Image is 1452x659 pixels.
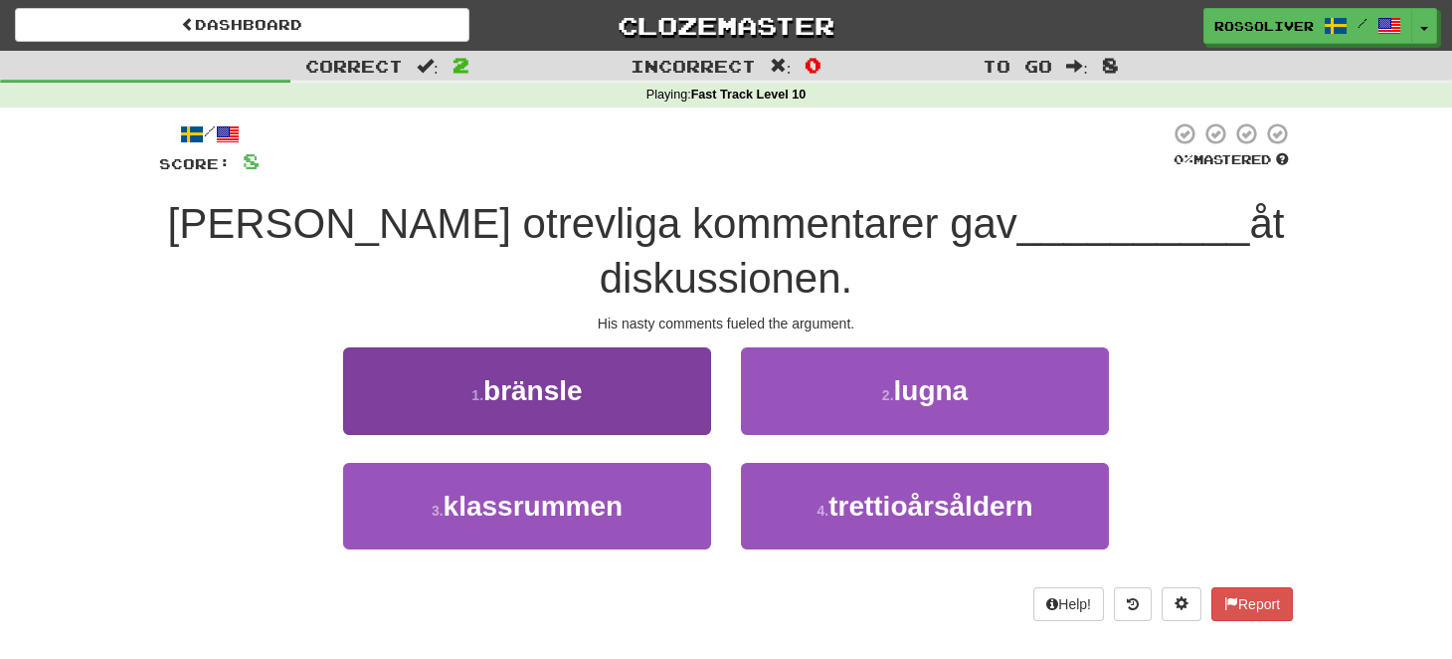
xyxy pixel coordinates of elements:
[600,200,1285,302] span: åt diskussionen.
[741,347,1109,434] button: 2.lugna
[444,491,624,522] span: klassrummen
[1114,587,1152,621] button: Round history (alt+y)
[741,463,1109,549] button: 4.trettioårsåldern
[770,58,792,75] span: :
[1017,200,1250,247] span: __________
[817,503,828,519] small: 4 .
[343,463,711,549] button: 3.klassrummen
[453,53,469,77] span: 2
[894,375,969,406] span: lugna
[1066,58,1088,75] span: :
[1102,53,1119,77] span: 8
[631,56,756,76] span: Incorrect
[499,8,954,43] a: Clozemaster
[243,148,260,173] span: 8
[432,503,444,519] small: 3 .
[983,56,1052,76] span: To go
[471,387,483,403] small: 1 .
[1170,151,1293,169] div: Mastered
[1211,587,1293,621] button: Report
[159,155,231,172] span: Score:
[1214,17,1314,35] span: RossOliver
[1174,151,1193,167] span: 0 %
[305,56,403,76] span: Correct
[417,58,439,75] span: :
[483,375,583,406] span: bränsle
[159,121,260,146] div: /
[828,491,1032,522] span: trettioårsåldern
[15,8,469,42] a: Dashboard
[1033,587,1104,621] button: Help!
[882,387,894,403] small: 2 .
[159,314,1293,333] div: His nasty comments fueled the argument.
[168,200,1017,247] span: [PERSON_NAME] otrevliga kommentarer gav
[1203,8,1412,44] a: RossOliver /
[805,53,821,77] span: 0
[691,88,807,102] strong: Fast Track Level 10
[343,347,711,434] button: 1.bränsle
[1358,16,1367,30] span: /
